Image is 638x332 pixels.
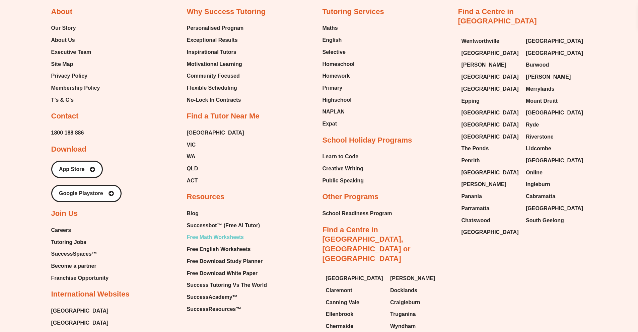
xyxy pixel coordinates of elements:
a: Riverstone [526,132,584,142]
a: Free Download Study Planner [187,256,267,266]
a: Blog [187,209,267,219]
span: SuccessSpaces™ [51,249,97,259]
span: Merrylands [526,84,554,94]
span: QLD [187,164,198,174]
h2: About [51,7,73,17]
a: QLD [187,164,244,174]
span: Panania [462,191,482,201]
span: Executive Team [51,47,91,57]
a: [GEOGRAPHIC_DATA] [462,227,519,237]
span: VIC [187,140,196,150]
a: Success Tutoring Vs The World [187,280,267,290]
a: [PERSON_NAME] [462,179,519,189]
a: Site Map [51,59,100,69]
a: NAPLAN [323,107,355,117]
a: WA [187,152,244,162]
a: About Us [51,35,100,45]
a: [GEOGRAPHIC_DATA] [187,128,244,138]
a: Find a Centre in [GEOGRAPHIC_DATA] [458,7,537,25]
a: Mount Druitt [526,96,584,106]
a: 1800 188 886 [51,128,84,138]
a: Ryde [526,120,584,130]
a: SuccessAcademy™ [187,292,267,302]
span: Maths [323,23,338,33]
a: SuccessResources™ [187,304,267,314]
span: Wyndham [390,321,416,331]
div: Chat Widget [523,256,638,332]
a: Google Playstore [51,185,122,202]
a: Merrylands [526,84,584,94]
a: Homework [323,71,355,81]
a: T’s & C’s [51,95,100,105]
a: Wentworthville [462,36,519,46]
span: Free English Worksheets [187,244,251,254]
a: Highschool [323,95,355,105]
a: [PERSON_NAME] [526,72,584,82]
a: Parramatta [462,203,519,214]
a: Chatswood [462,216,519,226]
h2: International Websites [51,289,130,299]
span: ACT [187,176,198,186]
span: Inspirational Tutors [187,47,236,57]
a: Careers [51,225,109,235]
span: Blog [187,209,199,219]
span: Parramatta [462,203,490,214]
a: Inspirational Tutors [187,47,244,57]
span: [GEOGRAPHIC_DATA] [462,168,519,178]
span: Free Download White Paper [187,268,258,278]
a: Canning Vale [326,298,384,308]
span: Free Download Study Planner [187,256,263,266]
a: [GEOGRAPHIC_DATA] [462,132,519,142]
a: Our Story [51,23,100,33]
h2: Tutoring Services [323,7,384,17]
a: Claremont [326,285,384,296]
span: Craigieburn [390,298,420,308]
a: Personalised Program [187,23,244,33]
a: SuccessSpaces™ [51,249,109,259]
span: SuccessAcademy™ [187,292,238,302]
span: Cabramatta [526,191,555,201]
span: The Ponds [462,144,489,154]
a: [GEOGRAPHIC_DATA] [526,108,584,118]
span: South Geelong [526,216,564,226]
a: Lidcombe [526,144,584,154]
span: Wentworthville [462,36,500,46]
span: Motivational Learning [187,59,242,69]
span: [GEOGRAPHIC_DATA] [526,203,583,214]
span: Claremont [326,285,352,296]
span: [GEOGRAPHIC_DATA] [51,306,109,316]
span: NAPLAN [323,107,345,117]
span: [GEOGRAPHIC_DATA] [526,36,583,46]
span: Highschool [323,95,352,105]
span: [PERSON_NAME] [462,60,506,70]
span: Successbot™ (Free AI Tutor) [187,221,260,231]
a: Chermside [326,321,384,331]
span: [GEOGRAPHIC_DATA] [462,72,519,82]
span: Creative Writing [323,164,363,174]
a: Community Focused [187,71,244,81]
span: Free Math Worksheets [187,232,244,242]
span: Canning Vale [326,298,359,308]
a: Privacy Policy [51,71,100,81]
a: Franchise Opportunity [51,273,109,283]
a: Become a partner [51,261,109,271]
span: Ingleburn [526,179,550,189]
span: School Readiness Program [323,209,392,219]
span: Public Speaking [323,176,364,186]
a: [GEOGRAPHIC_DATA] [462,48,519,58]
a: [GEOGRAPHIC_DATA] [526,156,584,166]
a: [PERSON_NAME] [390,273,448,283]
span: App Store [59,167,84,172]
a: Primary [323,83,355,93]
span: English [323,35,342,45]
a: Cabramatta [526,191,584,201]
span: Mount Druitt [526,96,558,106]
span: [GEOGRAPHIC_DATA] [51,318,109,328]
span: Homeschool [323,59,355,69]
a: Panania [462,191,519,201]
a: Selective [323,47,355,57]
span: Homework [323,71,350,81]
h2: Join Us [51,209,78,219]
a: [GEOGRAPHIC_DATA] [462,120,519,130]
